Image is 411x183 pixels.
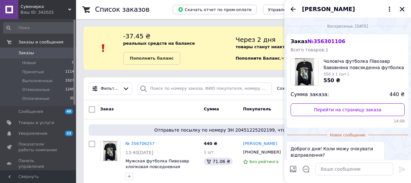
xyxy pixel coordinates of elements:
[22,60,36,66] span: Новые
[103,141,117,161] img: Фото товару
[18,50,34,56] span: Заказы
[65,87,74,93] span: 1245
[130,56,174,61] b: Пополнить баланс
[235,56,280,61] b: Пополните Баланс
[123,52,180,65] a: Пополнить баланс
[123,41,195,46] b: реальных средств на балансе
[137,82,272,95] input: Поиск по номеру заказа, ФИО покупателя, номеру телефона, Email, номеру накладной
[65,131,73,136] span: 22
[125,159,198,181] a: Мужская футболка Пивозавр хлопковая повседневная футболка хб отличного качества по Акции М
[302,5,355,13] span: [PERSON_NAME]
[289,5,297,13] button: Назад
[291,47,328,52] span: Всего товаров: 1
[123,32,151,40] span: -37.45 ₴
[125,150,153,155] span: 13:40[DATE]
[389,91,405,98] span: 440 ₴
[295,58,314,86] img: 4864345576_w100_h100_4864345576.jpg
[243,107,271,111] span: Покупатель
[302,5,393,13] button: [PERSON_NAME]
[22,69,44,75] span: Принятые
[3,22,75,34] input: Поиск
[70,96,74,101] span: 39
[324,77,340,83] span: 550 ₴
[291,38,345,44] span: Заказ
[18,39,63,45] span: Заказы и сообщения
[235,36,275,43] span: Через 2 дня
[18,158,59,169] span: Панель управления
[22,96,49,101] span: Оплаченные
[287,23,408,29] div: 10.08.2025
[291,146,380,158] span: Доброго дня! Коли можу очікувати відправлення?
[22,87,50,93] span: Отмененные
[95,6,150,13] h1: Список заказов
[325,24,371,29] span: воскресенье, [DATE]
[268,7,318,12] span: Управление статусами
[125,141,155,146] a: № 356706257
[18,120,54,126] span: Товары и услуги
[173,5,257,14] button: Скачать отчет по пром-оплате
[204,141,217,146] span: 440 ₴
[22,78,53,84] span: Выполненные
[204,107,219,111] span: Сумма
[291,119,405,124] span: 14:08 10.08.2025
[18,141,59,153] span: Показатели работы компании
[307,38,345,44] span: № 356301106
[263,5,323,14] button: Управление статусами
[101,86,120,92] span: Фильтры
[21,10,76,15] div: Ваш ID: 342025
[398,5,406,13] button: Закрыть
[99,43,108,53] img: :exclamation:
[302,165,310,173] button: Открыть шаблоны ответов
[291,91,329,98] span: Сумма заказа:
[242,148,282,156] div: [PHONE_NUMBER]
[327,133,368,138] span: Новое сообщение
[65,69,74,75] span: 1114
[21,4,68,10] span: Сувенирка
[204,150,215,154] span: 1 шт.
[65,109,73,114] span: 40
[235,32,403,65] div: , чтоб и далее получать заказы
[178,7,252,12] span: Скачать отчет по пром-оплате
[235,44,297,49] b: товары станут неактивны
[243,141,277,147] a: [PERSON_NAME]
[18,109,43,114] span: Сообщения
[18,131,47,136] span: Уведомления
[100,107,114,111] span: Заказ
[324,72,349,76] span: 550 x 1 (шт.)
[91,127,396,133] span: Отправьте посылку по номеру ЭН 20451225202199, чтобы получить оплату
[277,86,328,92] span: Сохраненные фильтры:
[65,78,74,84] span: 1927
[324,58,405,71] span: Чоловіча футболка Півозавр бавовняна повсякденна футболка хб чудової якості з Акції
[249,159,279,164] span: Без рейтинга
[291,103,405,116] a: Перейти на страницу заказа
[204,158,233,165] div: 71.06 ₴
[72,60,74,66] span: 0
[100,141,120,161] a: Фото товару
